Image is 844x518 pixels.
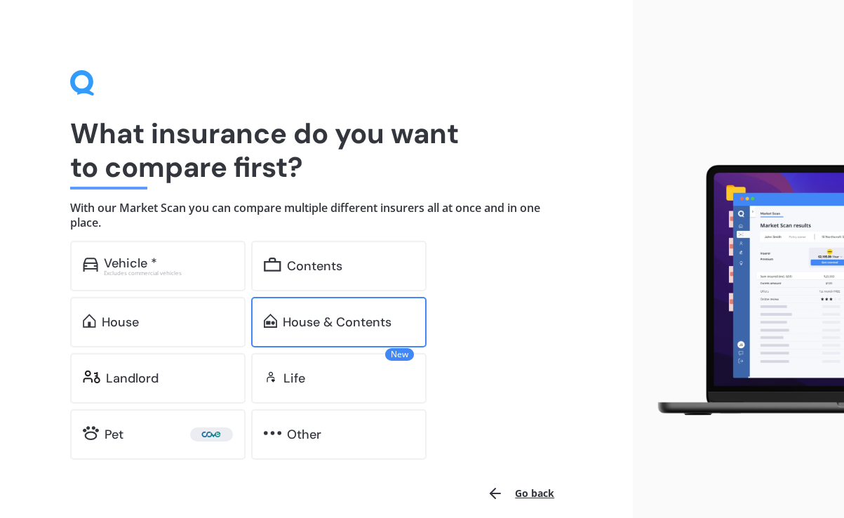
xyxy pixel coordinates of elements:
[70,117,563,184] h1: What insurance do you want to compare first?
[104,256,157,270] div: Vehicle *
[83,426,99,440] img: pet.71f96884985775575a0d.svg
[106,371,159,385] div: Landlord
[83,258,98,272] img: car.f15378c7a67c060ca3f3.svg
[644,159,844,422] img: laptop.webp
[283,371,305,385] div: Life
[287,427,321,441] div: Other
[193,427,230,441] img: Cove.webp
[264,314,277,328] img: home-and-contents.b802091223b8502ef2dd.svg
[105,427,123,441] div: Pet
[70,201,563,230] h4: With our Market Scan you can compare multiple different insurers all at once and in one place.
[102,315,139,329] div: House
[283,315,391,329] div: House & Contents
[385,348,414,361] span: New
[104,270,233,276] div: Excludes commercial vehicles
[83,370,100,384] img: landlord.470ea2398dcb263567d0.svg
[264,426,281,440] img: other.81dba5aafe580aa69f38.svg
[287,259,342,273] div: Contents
[83,314,96,328] img: home.91c183c226a05b4dc763.svg
[264,370,278,384] img: life.f720d6a2d7cdcd3ad642.svg
[70,409,246,460] a: Pet
[264,258,281,272] img: content.01f40a52572271636b6f.svg
[478,477,563,510] button: Go back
